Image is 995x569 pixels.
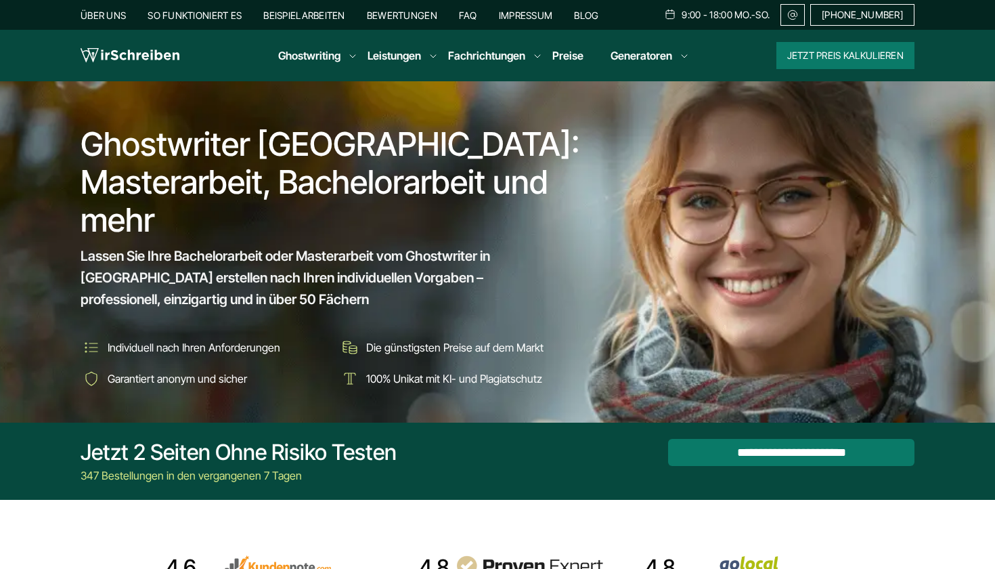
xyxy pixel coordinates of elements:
[459,9,477,21] a: FAQ
[368,47,421,64] a: Leistungen
[339,368,588,389] li: 100% Unikat mit KI- und Plagiatschutz
[367,9,437,21] a: Bewertungen
[81,337,102,358] img: Individuell nach Ihren Anforderungen
[611,47,672,64] a: Generatoren
[81,439,397,466] div: Jetzt 2 Seiten ohne Risiko testen
[664,9,676,20] img: Schedule
[339,337,361,358] img: Die günstigsten Preise auf dem Markt
[776,42,914,69] button: Jetzt Preis kalkulieren
[81,337,330,358] li: Individuell nach Ihren Anforderungen
[810,4,914,26] a: [PHONE_NUMBER]
[81,125,590,239] h1: Ghostwriter [GEOGRAPHIC_DATA]: Masterarbeit, Bachelorarbeit und mehr
[81,467,397,484] div: 347 Bestellungen in den vergangenen 7 Tagen
[263,9,345,21] a: Beispielarbeiten
[339,337,588,358] li: Die günstigsten Preise auf dem Markt
[339,368,361,389] img: 100% Unikat mit KI- und Plagiatschutz
[499,9,553,21] a: Impressum
[552,49,583,62] a: Preise
[787,9,799,20] img: Email
[448,47,525,64] a: Fachrichtungen
[682,9,770,20] span: 9:00 - 18:00 Mo.-So.
[148,9,242,21] a: So funktioniert es
[81,9,126,21] a: Über uns
[81,245,564,310] span: Lassen Sie Ihre Bachelorarbeit oder Masterarbeit vom Ghostwriter in [GEOGRAPHIC_DATA] erstellen n...
[278,47,340,64] a: Ghostwriting
[81,368,102,389] img: Garantiert anonym und sicher
[822,9,903,20] span: [PHONE_NUMBER]
[81,368,330,389] li: Garantiert anonym und sicher
[574,9,598,21] a: Blog
[81,45,179,66] img: logo wirschreiben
